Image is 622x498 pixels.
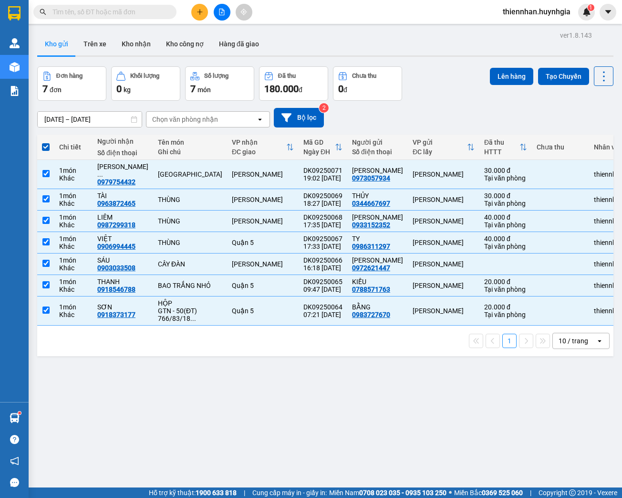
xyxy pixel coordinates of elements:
[158,260,222,268] div: CÂY ĐÀN
[59,243,88,250] div: Khác
[495,6,578,18] span: thiennhan.huynhgia
[97,256,148,264] div: SÁU
[40,9,46,15] span: search
[97,286,135,293] div: 0918546788
[232,138,286,146] div: VP nhận
[490,68,533,85] button: Lên hàng
[484,167,527,174] div: 30.000 đ
[303,264,342,272] div: 16:18 [DATE]
[352,286,390,293] div: 0788571763
[158,32,211,55] button: Kho công nợ
[303,192,342,200] div: DK09250069
[303,303,342,311] div: DK09250064
[352,138,403,146] div: Người gửi
[333,66,402,101] button: Chưa thu0đ
[569,489,576,496] span: copyright
[7,60,86,72] div: 30.000
[97,178,135,186] div: 0979754432
[482,489,523,497] strong: 0369 525 060
[352,192,403,200] div: THỦY
[484,303,527,311] div: 20.000 đ
[197,9,203,15] span: plus
[530,487,531,498] span: |
[232,217,294,225] div: [PERSON_NAME]
[232,196,294,203] div: [PERSON_NAME]
[158,217,222,225] div: THÙNG
[484,213,527,221] div: 40.000 đ
[59,278,88,286] div: 1 món
[329,487,446,498] span: Miền Nam
[10,62,20,72] img: warehouse-icon
[352,278,403,286] div: KIỀU
[158,307,222,322] div: GTN - 50(ĐT) 766/83/18 CMT8,P5,Q.TÂN BÌNH
[97,278,148,286] div: THANH
[589,4,592,11] span: 1
[8,8,23,18] span: Gửi:
[303,174,342,182] div: 19:02 [DATE]
[352,256,403,264] div: PHAN DUYÊN
[59,174,88,182] div: Khác
[343,86,347,94] span: đ
[413,260,475,268] div: [PERSON_NAME]
[190,315,196,322] span: ...
[413,282,475,289] div: [PERSON_NAME]
[244,487,245,498] span: |
[596,337,603,345] svg: open
[232,307,294,315] div: Quận 5
[303,200,342,207] div: 18:27 [DATE]
[240,9,247,15] span: aim
[232,260,294,268] div: [PERSON_NAME]
[10,456,19,466] span: notification
[37,32,76,55] button: Kho gửi
[97,213,148,221] div: LIÊM
[76,32,114,55] button: Trên xe
[197,86,211,94] span: món
[319,103,329,113] sup: 2
[8,8,84,30] div: [PERSON_NAME]
[158,138,222,146] div: Tên món
[303,286,342,293] div: 09:47 [DATE]
[10,86,20,96] img: solution-icon
[59,143,88,151] div: Chi tiết
[352,148,403,156] div: Số điện thoại
[232,170,294,178] div: [PERSON_NAME]
[338,83,343,95] span: 0
[413,138,467,146] div: VP gửi
[352,73,376,79] div: Chưa thu
[130,73,159,79] div: Khối lượng
[59,311,88,318] div: Khác
[91,41,167,54] div: 0979754432
[158,170,222,178] div: TX
[352,200,390,207] div: 0344667697
[413,196,475,203] div: [PERSON_NAME]
[204,73,228,79] div: Số lượng
[502,334,517,348] button: 1
[537,143,584,151] div: Chưa thu
[59,221,88,229] div: Khác
[303,167,342,174] div: DK09250071
[359,489,446,497] strong: 0708 023 035 - 0935 103 250
[38,112,142,127] input: Select a date range.
[91,30,167,41] div: [PERSON_NAME]
[50,86,62,94] span: đơn
[538,68,589,85] button: Tạo Chuyến
[303,256,342,264] div: DK09250066
[408,135,479,160] th: Toggle SortBy
[259,66,328,101] button: Đã thu180.000đ
[10,38,20,48] img: warehouse-icon
[449,491,452,495] span: ⚪️
[559,336,588,346] div: 10 / trang
[413,217,475,225] div: [PERSON_NAME]
[97,221,135,229] div: 0987299318
[18,412,21,414] sup: 1
[604,8,612,16] span: caret-down
[352,235,403,243] div: TY
[97,243,135,250] div: 0906994445
[37,66,106,101] button: Đơn hàng7đơn
[8,41,84,54] div: 0973057934
[352,311,390,318] div: 0983727670
[8,6,21,21] img: logo-vxr
[97,149,148,157] div: Số điện thoại
[158,239,222,246] div: THÙNG
[214,4,230,21] button: file-add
